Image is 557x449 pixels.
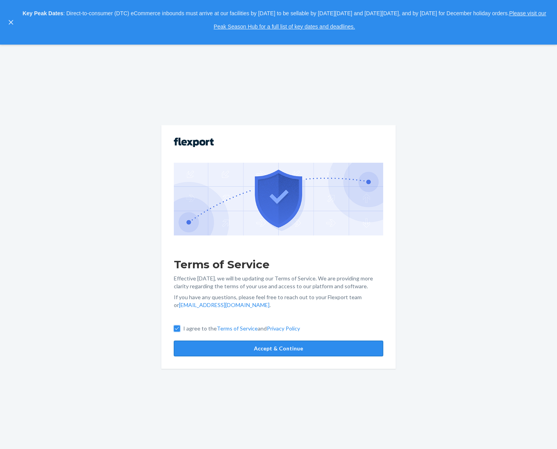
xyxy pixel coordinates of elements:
[174,138,214,147] img: Flexport logo
[174,341,383,356] button: Accept & Continue
[217,325,258,332] a: Terms of Service
[174,163,383,235] img: GDPR Compliance
[19,7,550,33] p: : Direct-to-consumer (DTC) eCommerce inbounds must arrive at our facilities by [DATE] to be sella...
[214,10,546,30] a: Please visit our Peak Season Hub for a full list of key dates and deadlines.
[267,325,300,332] a: Privacy Policy
[183,325,300,332] p: I agree to the and
[7,18,15,26] button: close,
[179,302,270,308] a: [EMAIL_ADDRESS][DOMAIN_NAME]
[23,10,63,16] strong: Key Peak Dates
[174,257,383,271] h1: Terms of Service
[174,293,383,309] p: If you have any questions, please feel free to reach out to your Flexport team or .
[174,325,180,332] input: I agree to theTerms of ServiceandPrivacy Policy
[174,275,383,290] p: Effective [DATE], we will be updating our Terms of Service. We are providing more clarity regardi...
